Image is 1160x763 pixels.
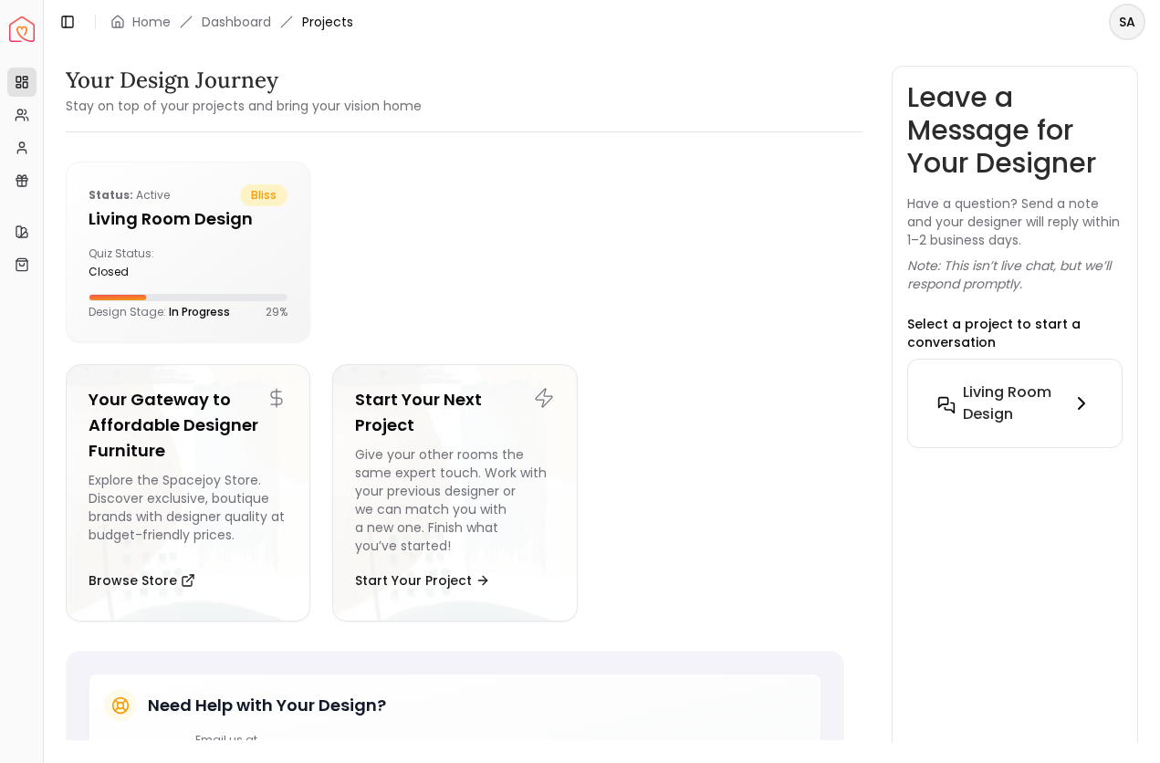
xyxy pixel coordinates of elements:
[355,445,554,555] div: Give your other rooms the same expert touch. Work with your previous designer or we can match you...
[89,471,287,555] div: Explore the Spacejoy Store. Discover exclusive, boutique brands with designer quality at budget-f...
[907,315,1123,351] p: Select a project to start a conversation
[302,13,353,31] span: Projects
[169,304,230,319] span: In Progress
[66,66,422,95] h3: Your Design Journey
[202,13,271,31] a: Dashboard
[89,305,230,319] p: Design Stage:
[89,562,195,599] button: Browse Store
[1111,5,1144,38] span: SA
[907,256,1123,293] p: Note: This isn’t live chat, but we’ll respond promptly.
[66,97,422,115] small: Stay on top of your projects and bring your vision home
[9,16,35,42] img: Spacejoy Logo
[89,184,170,206] p: active
[132,13,171,31] a: Home
[89,387,287,464] h5: Your Gateway to Affordable Designer Furniture
[355,387,554,438] h5: Start Your Next Project
[195,733,303,747] p: Email us at
[89,246,181,279] div: Quiz Status:
[907,194,1123,249] p: Have a question? Send a note and your designer will reply within 1–2 business days.
[89,265,181,279] div: closed
[355,562,490,599] button: Start Your Project
[266,305,287,319] p: 29 %
[89,187,133,203] b: Status:
[110,13,353,31] nav: breadcrumb
[923,374,1107,433] button: Living Room design
[963,381,1063,425] h6: Living Room design
[66,364,310,622] a: Your Gateway to Affordable Designer FurnitureExplore the Spacejoy Store. Discover exclusive, bout...
[332,364,577,622] a: Start Your Next ProjectGive your other rooms the same expert touch. Work with your previous desig...
[907,81,1123,180] h3: Leave a Message for Your Designer
[9,16,35,42] a: Spacejoy
[1109,4,1145,40] button: SA
[148,693,386,718] h5: Need Help with Your Design?
[240,184,287,206] span: bliss
[89,206,287,232] h5: Living Room design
